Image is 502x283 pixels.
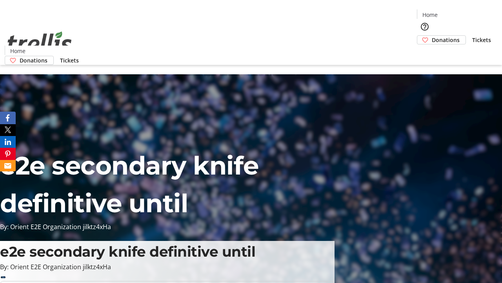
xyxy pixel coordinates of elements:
[472,36,491,44] span: Tickets
[417,11,442,19] a: Home
[417,35,466,44] a: Donations
[20,56,47,64] span: Donations
[417,44,433,60] button: Cart
[54,56,85,64] a: Tickets
[432,36,460,44] span: Donations
[60,56,79,64] span: Tickets
[5,56,54,65] a: Donations
[10,47,25,55] span: Home
[422,11,438,19] span: Home
[417,19,433,35] button: Help
[5,23,75,62] img: Orient E2E Organization jilktz4xHa's Logo
[5,47,30,55] a: Home
[466,36,497,44] a: Tickets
